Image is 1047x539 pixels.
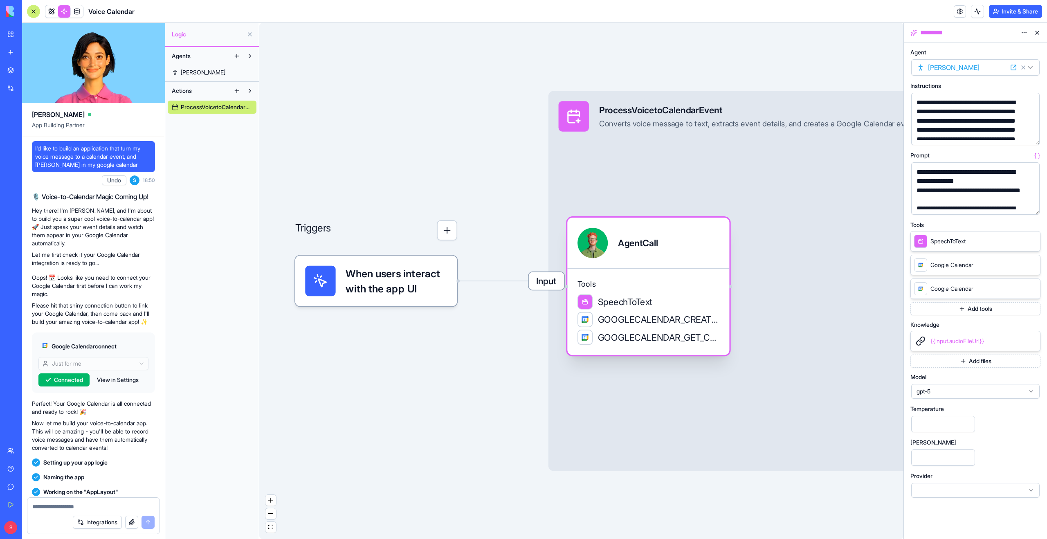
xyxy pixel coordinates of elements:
span: Knowledge [910,322,939,328]
div: AgentCallToolsSpeechToTextGOOGLECALENDAR_CREATE_EVENTGOOGLECALENDAR_GET_CURRENT_DATE_TIME [567,218,729,355]
p: Triggers [295,220,331,240]
span: S [4,521,17,534]
span: Agents [172,52,191,60]
button: fit view [265,522,276,533]
span: I'd like to build an application that turn my voice message to a calendar event, and [PERSON_NAME... [35,144,152,169]
p: Oops! 📅 Looks like you need to connect your Google Calendar first before I can work my magic. [32,274,155,298]
button: View in Settings [93,373,143,386]
span: GOOGLECALENDAR_CREATE_EVENT [598,313,719,326]
div: Converts voice message to text, extracts event details, and creates a Google Calendar event [599,119,917,129]
span: Google Calendar [930,285,973,293]
span: Google Calendar connect [52,342,117,350]
span: [PERSON_NAME] [181,68,225,76]
button: Add files [910,355,1040,368]
button: zoom in [265,495,276,506]
span: Input [529,272,564,290]
span: Voice Calendar [88,7,135,16]
span: {{input.audioFileUrl}} [930,337,984,344]
span: [PERSON_NAME] [32,110,85,119]
img: googlecalendar [42,342,48,349]
span: Tools [910,222,924,228]
button: zoom out [265,508,276,519]
span: When users interact with the app UI [346,266,447,296]
p: Let me first check if your Google Calendar integration is ready to go... [32,251,155,267]
span: [PERSON_NAME] [910,440,956,445]
span: Instructions [910,83,941,89]
span: Setting up your app logic [43,458,108,467]
button: Integrations [73,516,122,529]
span: SpeechToText [930,237,966,245]
p: Perfect! Your Google Calendar is all connected and ready to rock! 🎉 [32,400,155,416]
span: Temperature [910,406,944,412]
p: Please hit that shiny connection button to link your Google Calendar, then come back and I'll bui... [32,301,155,326]
div: InputProcessVoicetoCalendarEventConverts voice message to text, extracts event details, and creat... [548,91,998,471]
div: AgentCall [618,237,658,249]
span: GOOGLECALENDAR_GET_CURRENT_DATE_TIME [598,331,719,344]
span: Tools [577,279,719,289]
span: Working on the "AppLayout" [43,488,118,496]
span: Google Calendar [930,261,973,269]
a: [PERSON_NAME] [168,66,256,79]
p: Now let me build your voice-to-calendar app. This will be amazing - you'll be able to record voic... [32,419,155,452]
span: Naming the app [43,473,84,481]
span: 18:50 [143,177,155,184]
span: Model [910,374,926,380]
button: Add tools [910,302,1040,315]
span: gpt-5 [917,387,1025,395]
span: Prompt [910,153,930,158]
span: Actions [172,87,192,95]
div: ProcessVoicetoCalendarEvent [599,104,917,117]
span: App Building Partner [32,121,155,136]
span: Connected [54,376,83,384]
button: Actions [168,84,230,97]
h2: 🎙️ Voice-to-Calendar Magic Coming Up! [32,192,155,202]
button: Undo [102,175,126,185]
p: Hey there! I'm [PERSON_NAME], and I'm about to build you a super cool voice-to-calendar app! 🚀 Ju... [32,207,155,247]
button: Agents [168,49,230,63]
span: Logic [172,30,243,38]
div: Triggers [295,180,457,306]
span: Agent [910,49,926,55]
span: [object Object] [930,337,984,345]
img: logo [6,6,56,17]
div: When users interact with the app UI [295,256,457,306]
span: S [130,175,139,185]
button: Invite & Share [989,5,1042,18]
span: SpeechToText [598,296,652,308]
span: Provider [910,473,932,479]
span: ProcessVoicetoCalendarEvent [181,103,252,111]
a: ProcessVoicetoCalendarEvent [168,101,256,114]
button: Connected [38,373,90,386]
